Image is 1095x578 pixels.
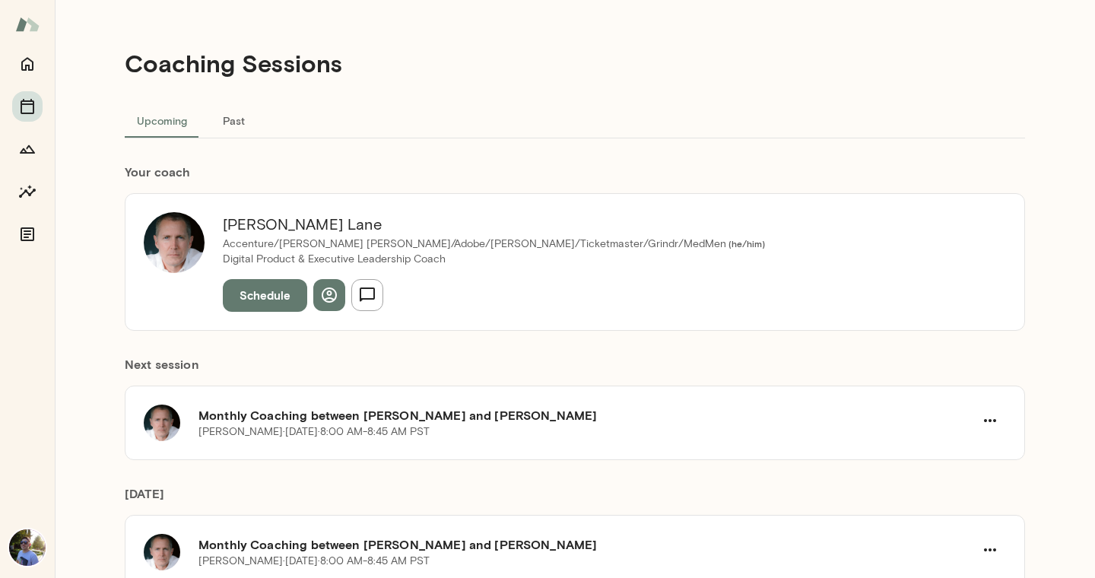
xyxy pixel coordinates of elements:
[12,219,43,249] button: Documents
[223,252,765,267] p: Digital Product & Executive Leadership Coach
[199,102,268,138] button: Past
[351,279,383,311] button: Send message
[223,237,765,252] p: Accenture/[PERSON_NAME] [PERSON_NAME]/Adobe/[PERSON_NAME]/Ticketmaster/Grindr/MedMen
[223,279,307,311] button: Schedule
[198,535,974,554] h6: Monthly Coaching between [PERSON_NAME] and [PERSON_NAME]
[12,91,43,122] button: Sessions
[125,163,1025,181] h6: Your coach
[125,355,1025,386] h6: Next session
[125,102,1025,138] div: basic tabs example
[9,529,46,566] img: Nico Rattazzi
[144,212,205,273] img: Mike Lane
[198,406,974,424] h6: Monthly Coaching between [PERSON_NAME] and [PERSON_NAME]
[223,212,765,237] h6: [PERSON_NAME] Lane
[12,134,43,164] button: Growth Plan
[198,424,430,440] p: [PERSON_NAME] · [DATE] · 8:00 AM-8:45 AM PST
[125,49,342,78] h4: Coaching Sessions
[726,238,765,249] span: ( he/him )
[12,49,43,79] button: Home
[125,484,1025,515] h6: [DATE]
[15,10,40,39] img: Mento
[313,279,345,311] button: View profile
[125,102,199,138] button: Upcoming
[12,176,43,207] button: Insights
[198,554,430,569] p: [PERSON_NAME] · [DATE] · 8:00 AM-8:45 AM PST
